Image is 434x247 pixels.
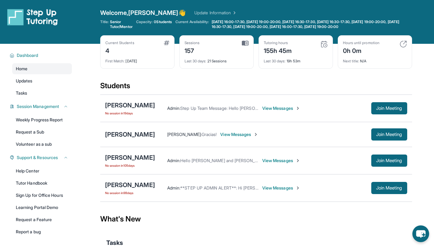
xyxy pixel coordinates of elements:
a: Home [12,63,72,74]
img: Chevron-Right [295,106,300,111]
img: Chevron Right [231,10,237,16]
div: 4 [105,45,134,55]
div: [PERSON_NAME] [105,101,155,110]
div: [DATE] [105,55,169,64]
a: Tutor Handbook [12,178,72,189]
a: Update Information [194,10,237,16]
img: card [320,40,328,48]
span: Support & Resources [17,155,58,161]
img: Chevron-Right [295,186,300,190]
span: View Messages [262,158,300,164]
span: Tasks [106,238,123,247]
span: View Messages [262,185,300,191]
div: 155h 45m [264,45,292,55]
span: View Messages [262,105,300,111]
div: Sessions [185,40,200,45]
a: Volunteer as a sub [12,139,72,150]
a: Learning Portal Demo [12,202,72,213]
span: Join Meeting [376,159,402,162]
span: View Messages [220,131,258,137]
span: Last 30 days : [264,59,286,63]
button: chat-button [412,225,429,242]
span: Gracias! [202,132,217,137]
span: First Match : [105,59,125,63]
div: 19h 53m [264,55,328,64]
div: Current Students [105,40,134,45]
img: logo [7,9,58,26]
span: Join Meeting [376,106,402,110]
div: Hours until promotion [343,40,379,45]
div: What's New [100,206,412,232]
div: Tutoring hours [264,40,292,45]
div: 157 [185,45,200,55]
a: Tasks [12,88,72,99]
a: Help Center [12,165,72,176]
button: Session Management [14,103,68,110]
div: Students [100,81,412,94]
button: Dashboard [14,52,68,58]
span: No session in 98 days [105,190,155,195]
a: Sign Up for Office Hours [12,190,72,201]
div: 0h 0m [343,45,379,55]
span: Senior Tutor/Mentor [110,19,132,29]
img: card [400,40,407,48]
a: Report a bug [12,226,72,237]
a: Request a Feature [12,214,72,225]
a: Request a Sub [12,127,72,137]
span: Title: [100,19,109,29]
button: Join Meeting [371,128,407,141]
span: Updates [16,78,33,84]
div: [PERSON_NAME] [105,153,155,162]
button: Join Meeting [371,102,407,114]
span: No session in 105 days [105,163,155,168]
img: Chevron-Right [253,132,258,137]
button: Support & Resources [14,155,68,161]
span: Next title : [343,59,359,63]
span: Admin : [167,158,180,163]
img: card [164,40,169,45]
span: Tasks [16,90,27,96]
span: [DATE] 16:00-17:30, [DATE] 19:00-20:00, [DATE] 16:30-17:30, [DATE] 16:30-17:30, [DATE] 19:00-20:0... [212,19,411,29]
button: Join Meeting [371,155,407,167]
div: [PERSON_NAME] [105,130,155,139]
span: Capacity: [136,19,153,24]
span: Home [16,66,27,72]
div: N/A [343,55,407,64]
span: Admin : [167,185,180,190]
span: Current Availability: [175,19,209,29]
a: Weekly Progress Report [12,114,72,125]
img: card [242,40,249,46]
span: No session in 19 days [105,111,155,116]
button: Join Meeting [371,182,407,194]
img: Chevron-Right [295,158,300,163]
span: Dashboard [17,52,38,58]
span: [PERSON_NAME] : [167,132,202,137]
div: 21 Sessions [185,55,249,64]
a: Updates [12,75,72,86]
span: Welcome, [PERSON_NAME] 👋 [100,9,186,17]
a: [DATE] 16:00-17:30, [DATE] 19:00-20:00, [DATE] 16:30-17:30, [DATE] 16:30-17:30, [DATE] 19:00-20:0... [210,19,412,29]
span: Session Management [17,103,59,110]
div: [PERSON_NAME] [105,181,155,189]
span: Join Meeting [376,133,402,136]
span: Admin : [167,106,180,111]
span: Last 30 days : [185,59,206,63]
span: 0 Students [154,19,172,24]
span: Join Meeting [376,186,402,190]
